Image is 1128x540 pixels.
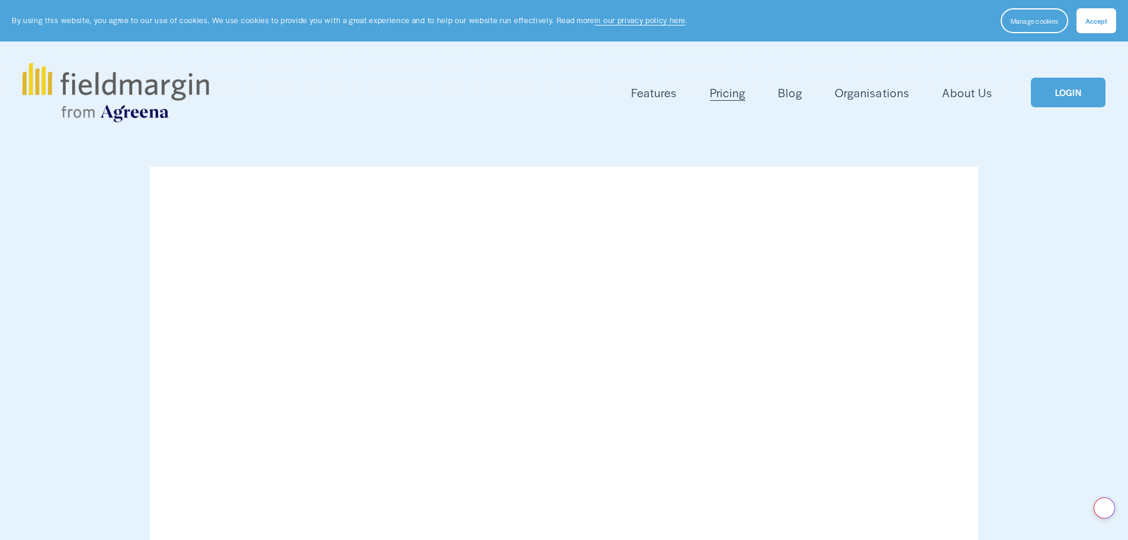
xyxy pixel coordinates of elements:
[594,15,686,25] a: in our privacy policy here
[631,83,677,103] a: folder dropdown
[835,83,909,103] a: Organisations
[1011,16,1058,25] span: Manage cookies
[12,15,687,26] p: By using this website, you agree to our use of cookies. We use cookies to provide you with a grea...
[1085,16,1107,25] span: Accept
[778,83,802,103] a: Blog
[631,84,677,101] span: Features
[1076,8,1116,33] button: Accept
[23,63,208,122] img: fieldmargin.com
[942,83,992,103] a: About Us
[1031,78,1105,108] a: LOGIN
[710,83,745,103] a: Pricing
[1001,8,1068,33] button: Manage cookies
